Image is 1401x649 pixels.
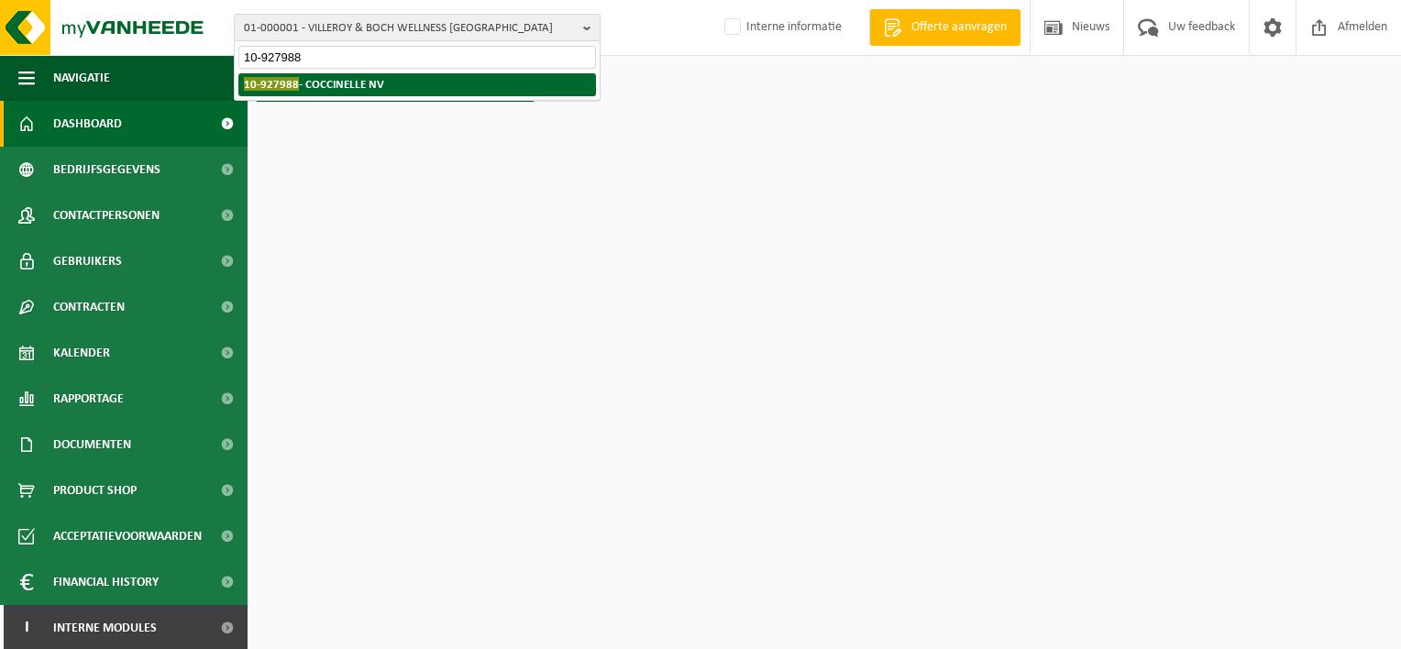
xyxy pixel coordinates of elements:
[907,18,1011,37] span: Offerte aanvragen
[234,14,601,41] button: 01-000001 - VILLEROY & BOCH WELLNESS [GEOGRAPHIC_DATA]
[53,192,160,238] span: Contactpersonen
[53,55,110,101] span: Navigatie
[53,101,122,147] span: Dashboard
[53,422,131,467] span: Documenten
[238,46,596,69] input: Zoeken naar gekoppelde vestigingen
[244,15,576,42] span: 01-000001 - VILLEROY & BOCH WELLNESS [GEOGRAPHIC_DATA]
[244,77,384,91] strong: - COCCINELLE NV
[244,77,299,91] span: 10-927988
[53,513,202,559] span: Acceptatievoorwaarden
[53,284,125,330] span: Contracten
[53,467,137,513] span: Product Shop
[869,9,1020,46] a: Offerte aanvragen
[53,238,122,284] span: Gebruikers
[53,330,110,376] span: Kalender
[721,14,842,41] label: Interne informatie
[53,147,160,192] span: Bedrijfsgegevens
[53,376,124,422] span: Rapportage
[53,559,159,605] span: Financial History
